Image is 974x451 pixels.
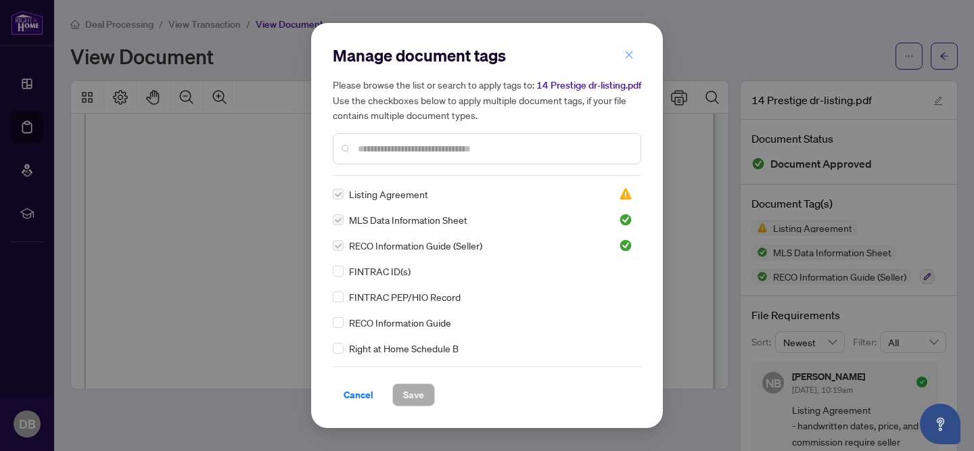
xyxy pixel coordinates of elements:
span: Cancel [344,384,373,406]
span: FINTRAC ID(s) [349,264,411,279]
img: status [619,187,632,201]
h2: Manage document tags [333,45,641,66]
span: close [624,50,634,60]
span: Approved [619,239,632,252]
img: status [619,213,632,227]
span: MLS Data Information Sheet [349,212,467,227]
span: Right at Home Schedule B [349,341,459,356]
button: Cancel [333,383,384,406]
span: FINTRAC PEP/HIO Record [349,289,461,304]
span: Listing Agreement [349,187,428,201]
img: status [619,239,632,252]
span: RECO Information Guide (Seller) [349,238,482,253]
button: Save [392,383,435,406]
span: RECO Information Guide [349,315,451,330]
span: Approved [619,213,632,227]
button: Open asap [920,404,960,444]
span: 14 Prestige dr-listing.pdf [536,79,641,91]
span: Needs Work [619,187,632,201]
h5: Please browse the list or search to apply tags to: Use the checkboxes below to apply multiple doc... [333,77,641,122]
